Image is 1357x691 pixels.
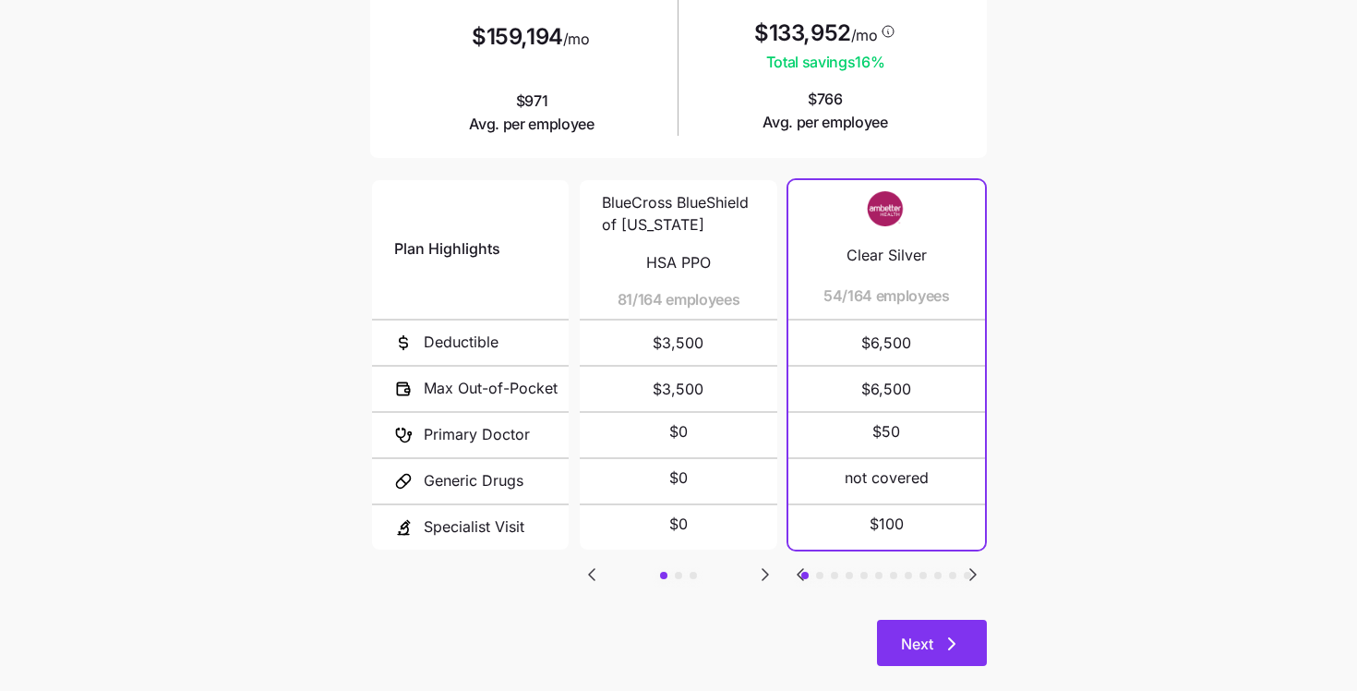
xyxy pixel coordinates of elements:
[424,377,558,400] span: Max Out-of-Pocket
[788,563,812,587] button: Go to previous slide
[763,88,888,134] span: $766
[602,191,754,237] span: BlueCross BlueShield of [US_STATE]
[669,513,688,536] span: $0
[763,111,888,134] span: Avg. per employee
[753,563,777,587] button: Go to next slide
[669,420,688,443] span: $0
[424,331,498,354] span: Deductible
[851,28,878,42] span: /mo
[646,251,711,274] span: HSA PPO
[602,321,754,365] span: $3,500
[669,467,688,490] span: $0
[424,469,523,492] span: Generic Drugs
[872,420,900,443] span: $50
[877,620,987,666] button: Next
[424,515,524,539] span: Specialist Visit
[424,423,530,446] span: Primary Doctor
[472,26,562,48] span: $159,194
[811,367,963,411] span: $6,500
[845,467,929,490] span: not covered
[394,237,500,261] span: Plan Highlights
[849,191,923,226] img: Carrier
[961,563,985,587] button: Go to next slide
[789,564,811,586] svg: Go to previous slide
[602,367,754,411] span: $3,500
[754,22,850,44] span: $133,952
[469,113,594,136] span: Avg. per employee
[870,513,904,536] span: $100
[581,564,603,586] svg: Go to previous slide
[811,321,963,365] span: $6,500
[754,51,895,74] span: Total savings 16 %
[901,633,933,655] span: Next
[469,90,594,136] span: $971
[618,288,740,311] span: 81/164 employees
[754,564,776,586] svg: Go to next slide
[580,563,604,587] button: Go to previous slide
[847,244,927,267] span: Clear Silver
[563,31,590,46] span: /mo
[962,564,984,586] svg: Go to next slide
[823,285,950,308] span: 54/164 employees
